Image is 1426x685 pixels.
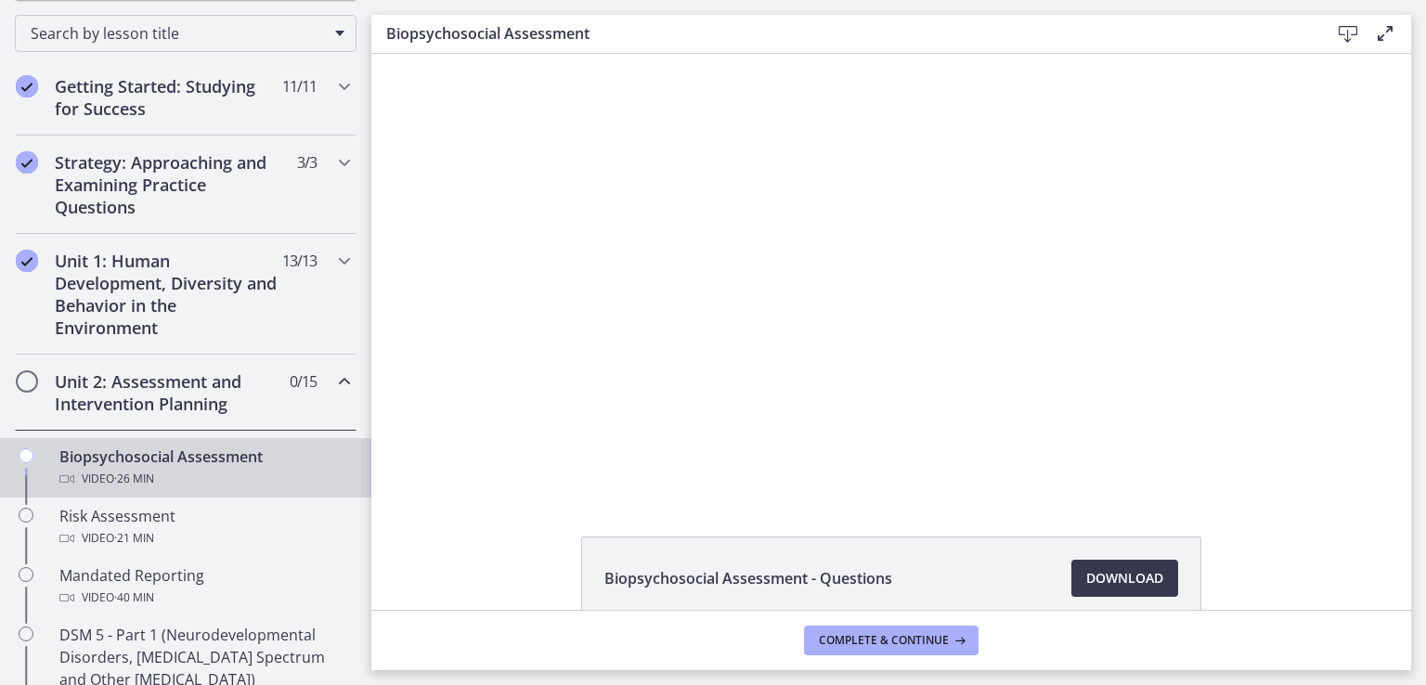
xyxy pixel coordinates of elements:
span: Complete & continue [819,633,949,648]
span: 0 / 15 [290,370,317,393]
span: 11 / 11 [282,75,317,97]
h2: Unit 1: Human Development, Diversity and Behavior in the Environment [55,250,281,339]
div: Video [59,587,349,609]
span: · 26 min [114,468,154,490]
span: 13 / 13 [282,250,317,272]
h2: Unit 2: Assessment and Intervention Planning [55,370,281,415]
span: 3 / 3 [297,151,317,174]
i: Completed [16,151,38,174]
div: Video [59,468,349,490]
span: · 21 min [114,527,154,549]
h2: Getting Started: Studying for Success [55,75,281,120]
div: Risk Assessment [59,505,349,549]
i: Completed [16,75,38,97]
button: Complete & continue [804,626,979,655]
div: Biopsychosocial Assessment [59,446,349,490]
div: Video [59,527,349,549]
h3: Biopsychosocial Assessment [386,22,1300,45]
span: Search by lesson title [31,23,326,44]
a: Download [1071,560,1178,597]
span: Biopsychosocial Assessment - Questions [604,567,892,589]
span: Download [1086,567,1163,589]
i: Completed [16,250,38,272]
div: Search by lesson title [15,15,356,52]
h2: Strategy: Approaching and Examining Practice Questions [55,151,281,218]
div: Mandated Reporting [59,564,349,609]
span: · 40 min [114,587,154,609]
iframe: Video Lesson [371,54,1411,494]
